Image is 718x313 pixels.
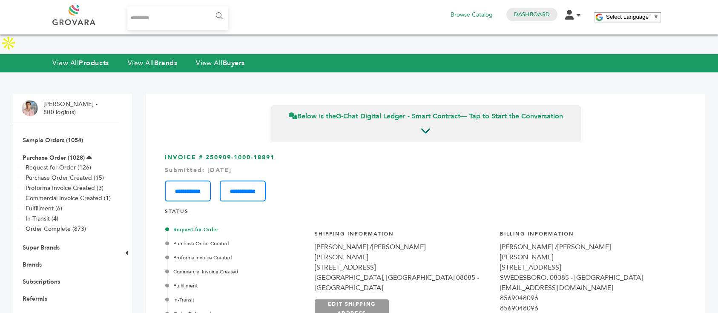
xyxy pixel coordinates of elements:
[26,215,58,223] a: In-Transit (4)
[26,174,104,182] a: Purchase Order Created (15)
[23,295,47,303] a: Referrals
[154,58,177,68] strong: Brands
[500,262,677,273] div: [STREET_ADDRESS]
[23,244,60,252] a: Super Brands
[26,184,103,192] a: Proforma Invoice Created (3)
[606,14,649,20] span: Select Language
[167,268,305,276] div: Commercial Invoice Created
[196,58,245,68] a: View AllBuyers
[500,242,677,252] div: [PERSON_NAME] /[PERSON_NAME]
[315,262,492,273] div: [STREET_ADDRESS]
[653,14,659,20] span: ▼
[315,230,492,242] h4: Shipping Information
[167,282,305,290] div: Fulfillment
[289,112,563,121] span: Below is the — Tap to Start the Conversation
[167,240,305,247] div: Purchase Order Created
[500,293,677,303] div: 8569048096
[500,283,677,293] div: [EMAIL_ADDRESS][DOMAIN_NAME]
[79,58,109,68] strong: Products
[223,58,245,68] strong: Buyers
[23,154,85,162] a: Purchase Order (1028)
[23,278,60,286] a: Subscriptions
[128,58,178,68] a: View AllBrands
[165,166,686,175] div: Submitted: [DATE]
[167,254,305,261] div: Proforma Invoice Created
[26,194,111,202] a: Commercial Invoice Created (1)
[23,136,83,144] a: Sample Orders (1054)
[165,208,686,219] h4: STATUS
[26,225,86,233] a: Order Complete (873)
[165,153,686,201] h3: INVOICE # 250909-1000-18891
[26,204,62,212] a: Fulfillment (6)
[52,58,109,68] a: View AllProducts
[315,252,492,262] div: [PERSON_NAME]
[451,10,493,20] a: Browse Catalog
[336,112,460,121] strong: G-Chat Digital Ledger - Smart Contract
[315,242,492,252] div: [PERSON_NAME] /[PERSON_NAME]
[43,100,100,117] li: [PERSON_NAME] - 800 login(s)
[167,296,305,304] div: In-Transit
[514,11,550,18] a: Dashboard
[315,273,492,293] div: [GEOGRAPHIC_DATA], [GEOGRAPHIC_DATA] 08085 - [GEOGRAPHIC_DATA]
[606,14,659,20] a: Select Language​
[500,273,677,283] div: SWEDESBORO, 08085 - [GEOGRAPHIC_DATA]
[127,6,228,30] input: Search...
[26,164,91,172] a: Request for Order (126)
[167,226,305,233] div: Request for Order
[23,261,42,269] a: Brands
[500,252,677,262] div: [PERSON_NAME]
[500,230,677,242] h4: Billing Information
